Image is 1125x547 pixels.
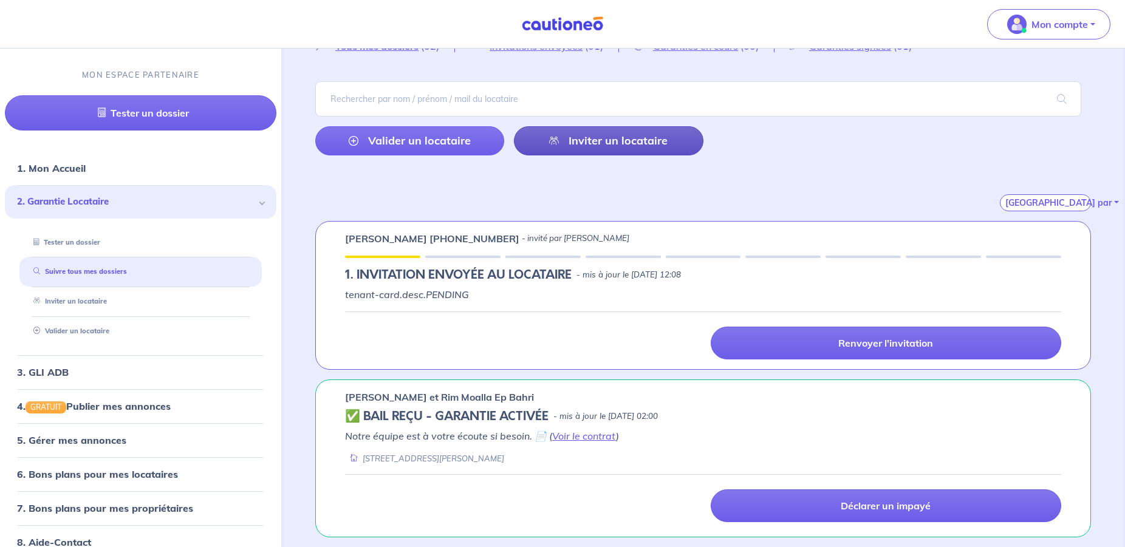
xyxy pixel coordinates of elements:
[514,126,703,155] a: Inviter un locataire
[5,95,276,131] a: Tester un dossier
[17,502,193,514] a: 7. Bons plans pour mes propriétaires
[345,430,619,442] em: Notre équipe est à votre écoute si besoin. 📄 ( )
[841,500,931,512] p: Déclarer un impayé
[345,390,534,404] p: [PERSON_NAME] et Rim Moalla Ep Bahri
[315,81,1081,117] input: Rechercher par nom / prénom / mail du locataire
[987,9,1110,39] button: illu_account_valid_menu.svgMon compte
[711,489,1062,522] a: Déclarer un impayé
[345,453,504,464] div: [STREET_ADDRESS][PERSON_NAME]
[711,327,1062,359] a: Renvoyer l'invitation
[17,468,178,480] a: 6. Bons plans pour mes locataires
[5,360,276,384] div: 3. GLI ADB
[29,238,100,246] a: Tester un dossier
[19,291,262,311] div: Inviter un locataire
[1007,15,1027,34] img: illu_account_valid_menu.svg
[19,233,262,253] div: Tester un dossier
[345,409,549,424] h5: ✅ BAIL REÇU - GARANTIE ACTIVÉE
[522,233,629,245] p: - invité par [PERSON_NAME]
[553,410,658,423] p: - mis à jour le [DATE] 02:00
[345,231,519,246] p: [PERSON_NAME] [PHONE_NUMBER]
[1000,194,1091,211] button: [GEOGRAPHIC_DATA] par
[619,40,774,52] a: Garanties en cours(00)
[17,400,171,412] a: 4.GRATUITPublier mes annonces
[455,40,618,52] a: Invitations envoyées(01)
[552,430,616,442] a: Voir le contrat
[775,40,927,52] a: Garanties signées(01)
[5,496,276,520] div: 7. Bons plans pour mes propriétaires
[17,366,69,378] a: 3. GLI ADB
[345,409,1061,424] div: state: CONTRACT-VALIDATED, Context: ,IS-GL-CAUTION
[17,195,255,209] span: 2. Garantie Locataire
[17,162,86,174] a: 1. Mon Accueil
[315,40,454,52] a: Tous mes dossiers(02)
[345,287,1061,302] p: tenant-card.desc.PENDING
[19,321,262,341] div: Valider un locataire
[29,268,127,276] a: Suivre tous mes dossiers
[345,268,1061,282] div: state: PENDING, Context:
[5,185,276,219] div: 2. Garantie Locataire
[29,297,107,305] a: Inviter un locataire
[517,16,608,32] img: Cautioneo
[345,268,572,282] h5: 1.︎ INVITATION ENVOYÉE AU LOCATAIRE
[17,434,126,446] a: 5. Gérer mes annonces
[19,262,262,282] div: Suivre tous mes dossiers
[1031,17,1088,32] p: Mon compte
[5,394,276,418] div: 4.GRATUITPublier mes annonces
[29,327,109,335] a: Valider un locataire
[5,462,276,486] div: 6. Bons plans pour mes locataires
[5,428,276,452] div: 5. Gérer mes annonces
[1042,82,1081,116] span: search
[576,269,681,281] p: - mis à jour le [DATE] 12:08
[315,126,504,155] a: Valider un locataire
[82,69,199,81] p: MON ESPACE PARTENAIRE
[5,156,276,180] div: 1. Mon Accueil
[838,337,933,349] p: Renvoyer l'invitation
